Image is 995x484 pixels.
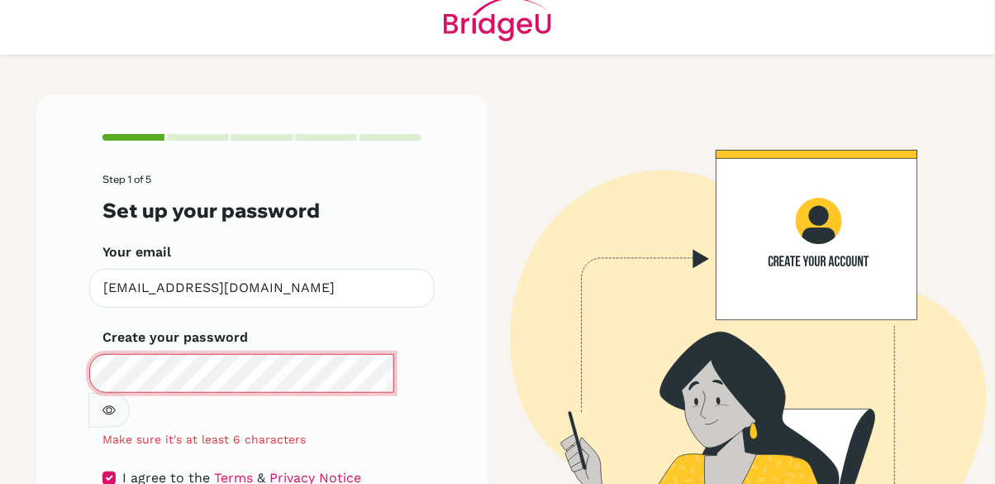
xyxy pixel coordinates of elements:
input: Insert your email* [89,269,435,308]
span: Step 1 of 5 [102,173,151,185]
h3: Set up your password [102,199,421,223]
label: Your email [102,242,171,262]
div: Make sure it's at least 6 characters [89,431,435,448]
label: Create your password [102,328,248,347]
